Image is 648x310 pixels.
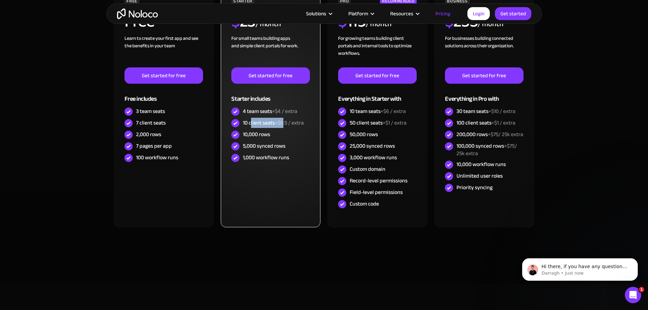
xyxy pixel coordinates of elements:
[136,142,172,150] div: 7 pages per app
[348,9,368,18] div: Platform
[136,119,166,127] div: 7 client seats
[488,129,523,140] span: +$75/ 25k extra
[124,13,154,30] h2: Free
[488,106,515,116] span: +$10 / extra
[350,200,379,208] div: Custom code
[124,35,203,67] div: Learn to create your first app and see the benefits in your team ‍
[382,9,427,18] div: Resources
[338,67,416,84] a: Get started for free
[136,108,165,115] div: 3 team seats
[298,9,340,18] div: Solutions
[445,13,478,30] h2: 255
[456,184,493,191] div: Priority syncing
[445,67,523,84] a: Get started for free
[272,106,297,116] span: +$4 / extra
[136,131,161,138] div: 2,000 rows
[350,165,385,173] div: Custom domain
[117,9,158,19] a: home
[350,119,406,127] div: 50 client seats
[456,142,523,157] div: 100,000 synced rows
[445,35,523,67] div: For businesses building connected solutions across their organization. ‍
[243,154,289,161] div: 1,000 workflow runs
[625,287,641,303] iframe: Intercom live chat
[231,67,310,84] a: Get started for free
[243,142,285,150] div: 5,000 synced rows
[350,189,403,196] div: Field-level permissions
[231,13,255,30] h2: 23
[306,9,326,18] div: Solutions
[338,13,366,30] h2: 119
[456,161,506,168] div: 10,000 workflow runs
[456,172,503,180] div: Unlimited user roles
[478,19,503,30] div: / month
[231,35,310,67] div: For small teams building apps and simple client portals for work. ‍
[390,9,413,18] div: Resources
[124,84,203,106] div: Free includes
[350,108,406,115] div: 10 team seats
[243,119,304,127] div: 10 client seats
[338,35,416,67] div: For growing teams building client portals and internal tools to optimize workflows.
[350,131,378,138] div: 50,000 rows
[495,7,531,20] a: Get started
[456,131,523,138] div: 200,000 rows
[381,106,406,116] span: +$6 / extra
[350,154,397,161] div: 3,000 workflow runs
[340,9,382,18] div: Platform
[383,118,406,128] span: +$1 / extra
[350,142,395,150] div: 25,000 synced rows
[243,108,297,115] div: 4 team seats
[124,67,203,84] a: Get started for free
[243,131,270,138] div: 10,000 rows
[231,84,310,106] div: Starter includes
[467,7,490,20] a: Login
[639,287,644,292] span: 1
[366,19,391,30] div: / month
[456,141,517,159] span: +$75/ 25k extra
[512,244,648,292] iframe: Intercom notifications message
[338,84,416,106] div: Everything in Starter with
[255,19,281,30] div: / month
[275,118,304,128] span: +$0.5 / extra
[136,154,178,161] div: 100 workflow runs
[445,84,523,106] div: Everything in Pro with
[350,177,408,184] div: Record-level permissions
[492,118,515,128] span: +$1 / extra
[456,108,515,115] div: 30 team seats
[456,119,515,127] div: 100 client seats
[427,9,459,18] a: Pricing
